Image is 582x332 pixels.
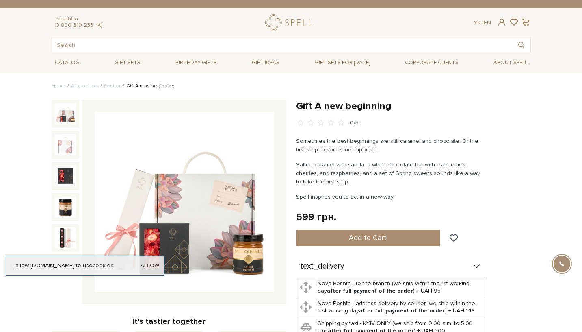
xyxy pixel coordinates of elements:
p: Sometimes the best beginnings are still caramel and chocolate. Or the first step to someone impor... [296,137,487,154]
a: About Spell [490,57,530,69]
a: Gift sets [111,57,144,69]
a: For her [104,83,121,89]
a: 0 800 319 233 [56,22,93,28]
span: Add to Cart [349,233,387,242]
div: 599 грн. [296,211,336,223]
a: All products [71,83,98,89]
button: Add to Cart [296,230,440,246]
a: Home [52,83,65,89]
h1: Gift A new beginning [296,100,531,112]
img: Gift A new beginning [55,103,76,124]
a: Ук [474,19,481,26]
p: Salted caramel with vanilla, a white chocolate bar with cranberries, cherries, and raspberries, a... [296,160,487,186]
a: Gift sets for [DATE] [312,56,373,70]
span: | [482,19,484,26]
b: after full payment of the order [359,307,445,314]
a: cookies [93,262,113,269]
button: Search [512,37,530,52]
li: Gift A new beginning [121,83,175,90]
div: 0/5 [350,119,359,127]
img: Gift A new beginning [55,165,76,186]
td: Nova Poshta - address delivery by courier (we ship within the first working day ) + UAH 148 [316,297,485,317]
div: I allow [DOMAIN_NAME] to use [6,262,164,269]
span: Consultation: [56,16,104,22]
a: Gift ideas [249,57,283,69]
div: En [474,19,491,26]
b: after full payment of the order [327,287,413,294]
span: text_delivery [300,263,344,270]
a: Allow [141,262,159,269]
a: telegram [95,22,104,28]
a: Birthday gifts [172,57,220,69]
img: Gift A new beginning [95,112,274,292]
input: Search [52,37,512,52]
td: Nova Poshta - to the branch (we ship within the 1st working day ) + UAH 95 [316,277,485,297]
img: Gift A new beginning [55,197,76,218]
p: Spell inspires you to act in a new way. [296,192,487,201]
a: Catalog [52,57,83,69]
a: Corporate clients [402,56,462,70]
div: It's tastier together [52,316,286,327]
img: Gift A new beginning [55,134,76,155]
img: Gift A new beginning [55,227,76,249]
a: logo [265,14,316,31]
